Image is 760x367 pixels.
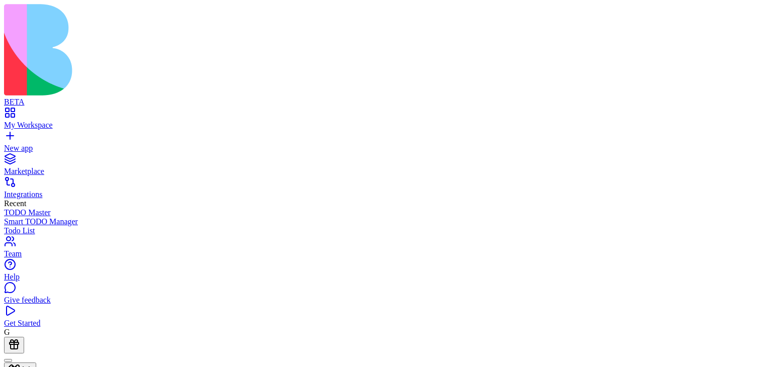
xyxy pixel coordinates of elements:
[4,287,756,305] a: Give feedback
[4,310,756,328] a: Get Started
[4,199,26,208] span: Recent
[4,181,756,199] a: Integrations
[4,328,10,336] span: G
[4,4,408,96] img: logo
[4,263,756,282] a: Help
[4,144,756,153] div: New app
[4,226,756,235] a: Todo List
[4,249,756,258] div: Team
[4,158,756,176] a: Marketplace
[4,121,756,130] div: My Workspace
[4,167,756,176] div: Marketplace
[4,319,756,328] div: Get Started
[4,190,756,199] div: Integrations
[4,135,756,153] a: New app
[4,98,756,107] div: BETA
[4,272,756,282] div: Help
[4,217,756,226] a: Smart TODO Manager
[4,88,756,107] a: BETA
[4,240,756,258] a: Team
[4,208,756,217] a: TODO Master
[4,296,756,305] div: Give feedback
[4,112,756,130] a: My Workspace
